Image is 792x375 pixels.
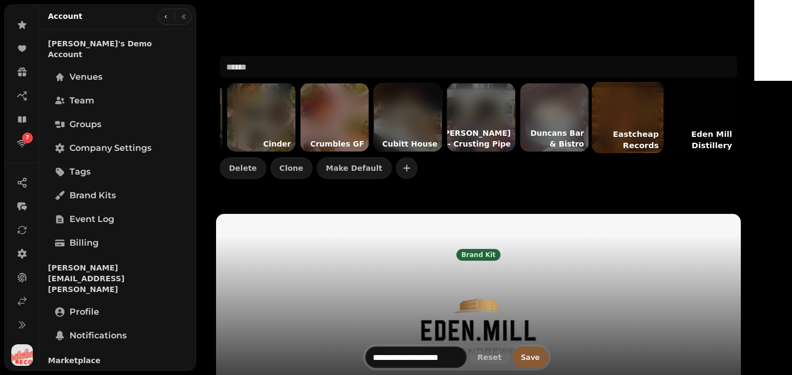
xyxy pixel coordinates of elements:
p: Cubitt House [378,136,442,151]
a: 7 [11,133,33,154]
img: aHR0cHM6Ly9maWxlcy5zdGFtcGVkZS5haS83ZWViN2UyZC02M2Q1LTQ4NWItYTQ2Zi1kYmJiMTk0Njg4MmQvbWVkaWEvMjFmN... [520,84,588,151]
span: Venues [70,71,102,84]
img: aHR0cHM6Ly9maWxlcy5zdGFtcGVkZS5haS83ZWViN2UyZC02M2Q1LTQ4NWItYTQ2Zi1kYmJiMTk0Njg4MmQvbWVkaWEvN2VhM... [301,84,369,151]
a: [PERSON_NAME] - Crusting Pipe [447,83,516,152]
h2: Account [48,11,82,22]
img: aHR0cHM6Ly9maWxlcy5zdGFtcGVkZS5haS83ZWViN2UyZC02M2Q1LTQ4NWItYTQ2Zi1kYmJiMTk0Njg4MmQvbWVkaWEvMDU4Y... [447,84,515,151]
button: Reset [469,350,510,364]
a: Brand Kits [48,185,187,206]
span: Notifications [70,329,127,342]
a: Eden Mill Distillery [665,81,737,154]
p: Cinder [259,136,295,151]
img: User avatar [11,344,33,366]
span: Profile [70,305,99,318]
button: Save [512,346,548,368]
button: User avatar [9,344,35,366]
p: [PERSON_NAME] - Crusting Pipe [436,126,515,151]
a: Company settings [48,137,187,159]
span: Clone [280,164,303,172]
span: Reset [477,353,502,361]
span: Save [521,353,540,361]
p: [PERSON_NAME][EMAIL_ADDRESS][PERSON_NAME] [48,258,187,299]
p: Crumbles GF [306,136,369,151]
a: Notifications [48,325,187,346]
button: Make Default [317,157,392,179]
span: Tags [70,165,91,178]
span: Billing [70,237,99,249]
a: Event log [48,209,187,230]
a: Profile [48,301,187,323]
span: 7 [26,134,29,142]
a: Cubitt House [373,83,442,152]
div: Brand kit [456,249,501,261]
p: Eden Mill Distillery [665,126,737,153]
p: Duncans Bar & Bistro [520,126,588,151]
span: Delete [229,164,257,172]
a: Team [48,90,187,112]
span: Team [70,94,94,107]
p: [PERSON_NAME]'s Demo Account [48,34,187,64]
img: aHR0cHM6Ly9maWxlcy5zdGFtcGVkZS5haS83ZWViN2UyZC02M2Q1LTQ4NWItYTQ2Zi1kYmJiMTk0Njg4MmQvbWVkaWEvZmRiN... [227,84,295,151]
span: Company settings [70,142,151,155]
span: Brand Kits [70,189,116,202]
p: Eastcheap Records [592,126,663,153]
img: aHR0cHM6Ly9maWxlcy5zdGFtcGVkZS5haS83ZWViN2UyZC02M2Q1LTQ4NWItYTQ2Zi1kYmJiMTk0Njg4MmQvbWVkaWEvMzFjN... [592,82,663,153]
button: Delete [220,157,266,179]
a: Eastcheap Records [592,81,664,154]
a: Venues [48,66,187,88]
a: Duncans Bar & Bistro [520,83,589,152]
button: Clone [270,157,312,179]
p: Marketplace [48,351,187,370]
a: Cinder [227,83,296,152]
a: Groups [48,114,187,135]
span: Groups [70,118,101,131]
span: Make Default [326,164,383,172]
span: Event log [70,213,114,226]
a: Tags [48,161,187,183]
a: Crumbles GF [300,83,369,152]
img: aHR0cHM6Ly9maWxlcy5zdGFtcGVkZS5haS83ZWViN2UyZC02M2Q1LTQ4NWItYTQ2Zi1kYmJiMTk0Njg4MmQvbWVkaWEvMTcwM... [374,84,442,151]
a: Billing [48,232,187,254]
